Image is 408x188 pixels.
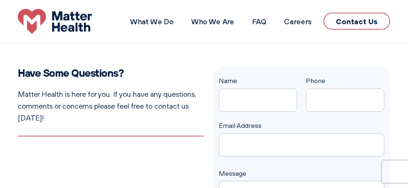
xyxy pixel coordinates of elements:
[18,67,204,79] h2: Have Some Questions?
[219,133,384,156] input: Email Address
[306,89,384,112] input: Phone
[284,17,312,26] a: Careers
[219,169,384,188] label: Message
[306,77,384,102] label: Phone
[323,13,390,30] a: Contact Us
[130,17,174,26] a: What We Do
[18,88,204,124] p: Matter Health is here for you. If you have any questions, comments or concerns please feel free t...
[252,17,266,26] a: FAQ
[219,89,297,112] input: Name
[191,17,234,26] a: Who We Are
[219,122,384,147] label: Email Address
[219,77,297,102] label: Name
